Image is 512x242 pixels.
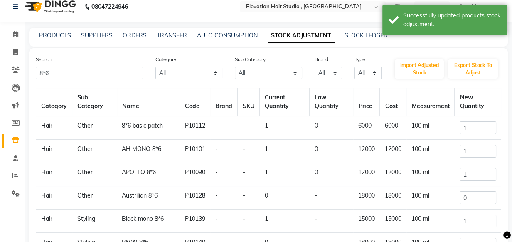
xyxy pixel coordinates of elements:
td: 100 ml [406,210,455,233]
td: Other [72,163,117,186]
td: 12000 [380,140,406,163]
td: Other [72,116,117,140]
td: - [238,163,260,186]
label: Type [354,56,365,63]
td: - [238,210,260,233]
td: 1 [260,210,310,233]
div: Successfully updated products stock adjustment. [403,11,501,29]
th: Current Quantity [260,88,310,116]
td: - [210,210,238,233]
td: 6000 [353,116,380,140]
th: Low Quantity [310,88,353,116]
th: Brand [210,88,238,116]
td: - [210,140,238,163]
td: 6000 [380,116,406,140]
td: 15000 [353,210,380,233]
td: 18000 [380,186,406,210]
label: Sub Category [235,56,266,63]
td: Hair [36,140,72,163]
td: - [310,210,353,233]
td: - [310,186,353,210]
a: STOCK ADJUSTMENT [268,28,335,43]
td: AH MONO 8*6 [117,140,180,163]
td: Hair [36,186,72,210]
td: P10090 [180,163,210,186]
td: 0 [310,116,353,140]
button: Export Stock To Adjust [448,59,498,79]
td: P10101 [180,140,210,163]
th: Code [180,88,210,116]
td: 0 [310,140,353,163]
td: - [210,163,238,186]
th: Sub Category [72,88,117,116]
td: 12000 [353,140,380,163]
th: Price [353,88,380,116]
label: Brand [315,56,328,63]
th: Cost [380,88,406,116]
th: SKU [238,88,260,116]
td: Austrilian 8*6 [117,186,180,210]
td: 0 [260,186,310,210]
th: Category [36,88,72,116]
th: Name [117,88,180,116]
td: P10112 [180,116,210,140]
td: - [238,140,260,163]
a: SUPPLIERS [81,32,113,39]
td: 1 [260,163,310,186]
span: Manager [471,2,496,11]
td: 100 ml [406,186,455,210]
button: Import Adjusted Stock [395,59,444,79]
td: P10139 [180,210,210,233]
td: 8*6 basic patch [117,116,180,140]
a: ORDERS [123,32,147,39]
td: - [210,186,238,210]
td: 15000 [380,210,406,233]
label: Search [36,56,52,63]
td: 100 ml [406,163,455,186]
td: 100 ml [406,140,455,163]
td: 100 ml [406,116,455,140]
td: Hair [36,116,72,140]
td: 12000 [380,163,406,186]
td: - [238,116,260,140]
td: APOLLO 8*6 [117,163,180,186]
td: Hair [36,210,72,233]
td: - [238,186,260,210]
td: Other [72,186,117,210]
td: 1 [260,140,310,163]
a: TRANSFER [157,32,187,39]
td: - [210,116,238,140]
td: Black mono 8*6 [117,210,180,233]
a: STOCK LEDGER [345,32,388,39]
td: Hair [36,163,72,186]
a: AUTO CONSUMPTION [197,32,258,39]
td: Other [72,140,117,163]
td: P10128 [180,186,210,210]
td: 18000 [353,186,380,210]
a: PRODUCTS [39,32,71,39]
td: Styling [72,210,117,233]
input: Search Product [36,67,143,79]
td: 12000 [353,163,380,186]
label: Category [155,56,176,63]
td: 0 [310,163,353,186]
th: New Quantity [455,88,501,116]
td: 1 [260,116,310,140]
th: Measurement [406,88,455,116]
